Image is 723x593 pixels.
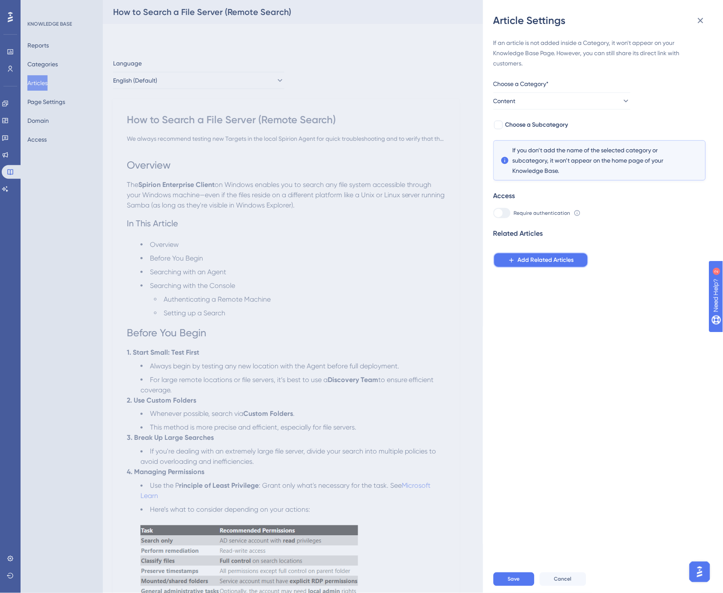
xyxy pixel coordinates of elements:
[493,252,589,268] button: Add Related Articles
[493,38,706,68] div: If an article is not added inside a Category, it won't appear on your Knowledge Base Page. Howeve...
[540,572,586,586] button: Cancel
[493,79,549,89] span: Choose a Category*
[493,92,630,110] button: Content
[493,191,515,201] div: Access
[493,14,713,27] div: Article Settings
[518,255,574,265] span: Add Related Articles
[513,145,687,176] span: If you don’t add the name of the selected category or subcategory, it won’t appear on the home pa...
[59,4,62,11] div: 2
[505,120,568,130] span: Choose a Subcategory
[687,559,713,585] iframe: UserGuiding AI Assistant Launcher
[508,576,520,583] span: Save
[20,2,54,12] span: Need Help?
[493,96,516,106] span: Content
[493,572,535,586] button: Save
[493,228,543,239] div: Related Articles
[554,576,572,583] span: Cancel
[514,210,571,216] span: Require authentication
